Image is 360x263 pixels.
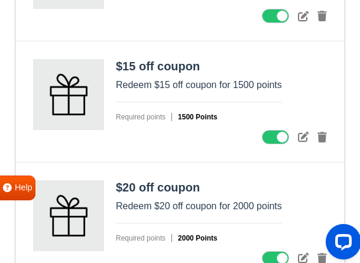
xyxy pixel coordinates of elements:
[24,89,175,112] a: Referral
[172,113,235,121] strong: 1500 Points
[172,234,235,242] strong: 2000 Points
[174,89,317,111] a: Claim
[61,9,280,20] h2: Loyalty Rewards Program
[116,234,172,242] span: Required points
[116,60,200,73] strong: $15 off coupon
[116,78,282,92] p: Redeem $15 off coupon for 1500 points
[192,51,201,66] strong: $1
[116,113,172,121] span: Required points
[15,181,33,194] span: Help
[116,199,282,213] p: Redeem $20 off coupon for 2000 points
[101,51,144,66] strong: 5 points
[116,181,200,194] strong: $20 off coupon
[15,53,326,65] h4: Get for every you spend!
